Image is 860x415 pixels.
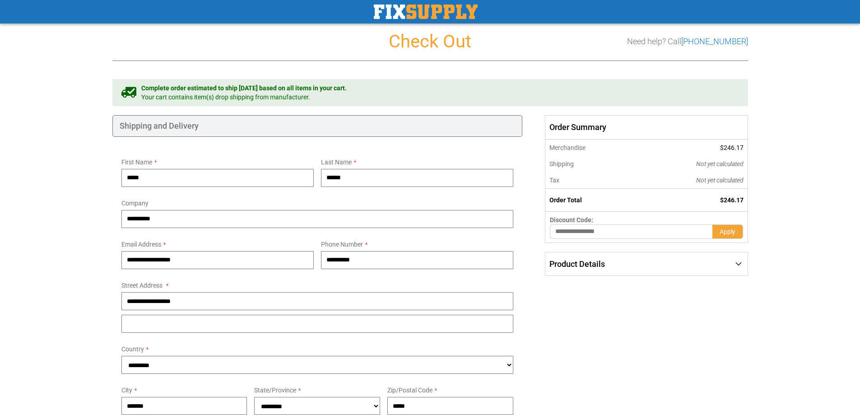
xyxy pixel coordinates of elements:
span: Zip/Postal Code [387,387,432,394]
th: Tax [545,172,635,189]
span: State/Province [254,387,296,394]
span: Not yet calculated [696,177,744,184]
img: Fix Industrial Supply [374,5,478,19]
h1: Check Out [112,32,748,51]
span: $246.17 [720,144,744,151]
a: store logo [374,5,478,19]
span: Your cart contains item(s) drop shipping from manufacturer. [141,93,347,102]
span: Order Summary [545,115,748,140]
strong: Order Total [549,196,582,204]
span: Complete order estimated to ship [DATE] based on all items in your cart. [141,84,347,93]
span: Discount Code: [550,216,593,224]
th: Merchandise [545,140,635,156]
span: Shipping [549,160,574,168]
span: $246.17 [720,196,744,204]
span: Phone Number [321,241,363,248]
span: Email Address [121,241,161,248]
span: Street Address [121,282,163,289]
h3: Need help? Call [627,37,748,46]
span: Last Name [321,159,352,166]
span: Country [121,345,144,353]
span: Apply [720,228,735,235]
a: [PHONE_NUMBER] [681,37,748,46]
div: Shipping and Delivery [112,115,523,137]
span: Product Details [549,259,605,269]
span: Company [121,200,149,207]
span: First Name [121,159,152,166]
button: Apply [712,224,743,239]
span: City [121,387,132,394]
span: Not yet calculated [696,160,744,168]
